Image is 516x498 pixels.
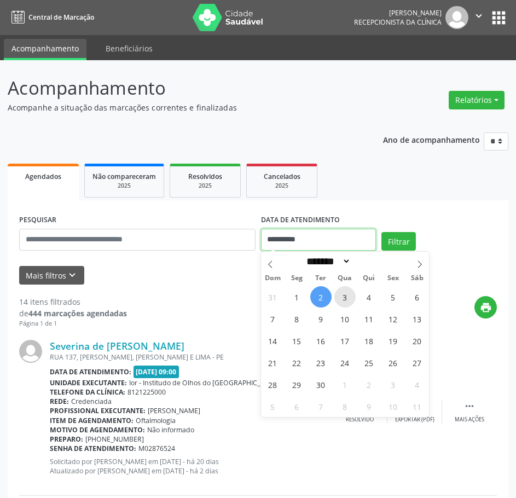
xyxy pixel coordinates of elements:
div: Página 1 de 1 [19,319,127,328]
button: Filtrar [381,232,416,251]
input: Year [351,256,387,267]
span: Qua [333,275,357,282]
a: Acompanhamento [4,39,86,60]
span: Outubro 4, 2025 [407,374,428,395]
b: Data de atendimento: [50,367,131,377]
button: Relatórios [449,91,505,109]
span: Setembro 9, 2025 [310,308,332,329]
span: Ior - Institudo de Olhos do [GEOGRAPHIC_DATA] [129,378,280,387]
b: Profissional executante: [50,406,146,415]
span: Outubro 6, 2025 [286,396,308,417]
b: Unidade executante: [50,378,127,387]
div: 2025 [92,182,156,190]
span: Dom [261,275,285,282]
span: [PERSON_NAME] [148,406,200,415]
span: Não informado [147,425,194,435]
i: print [480,302,492,314]
span: Outubro 2, 2025 [358,374,380,395]
div: 14 itens filtrados [19,296,127,308]
i: keyboard_arrow_down [66,269,78,281]
span: Ter [309,275,333,282]
span: Central de Marcação [28,13,94,22]
span: Setembro 3, 2025 [334,286,356,308]
span: Setembro 17, 2025 [334,330,356,351]
span: Setembro 20, 2025 [407,330,428,351]
div: [PERSON_NAME] [354,8,442,18]
span: Setembro 30, 2025 [310,374,332,395]
b: Item de agendamento: [50,416,134,425]
p: Ano de acompanhamento [383,132,480,146]
b: Motivo de agendamento: [50,425,145,435]
span: Setembro 5, 2025 [382,286,404,308]
span: Setembro 7, 2025 [262,308,283,329]
span: Outubro 8, 2025 [334,396,356,417]
span: [PHONE_NUMBER] [85,435,144,444]
span: Setembro 6, 2025 [407,286,428,308]
div: 2025 [254,182,309,190]
span: Setembro 18, 2025 [358,330,380,351]
span: Seg [285,275,309,282]
span: Setembro 11, 2025 [358,308,380,329]
span: M02876524 [138,444,175,453]
span: Setembro 1, 2025 [286,286,308,308]
span: Credenciada [71,397,112,406]
button:  [468,6,489,29]
span: Outubro 10, 2025 [382,396,404,417]
span: Outubro 9, 2025 [358,396,380,417]
span: Setembro 12, 2025 [382,308,404,329]
span: Setembro 24, 2025 [334,352,356,373]
div: Mais ações [455,416,484,424]
b: Telefone da clínica: [50,387,125,397]
b: Preparo: [50,435,83,444]
span: Resolvidos [188,172,222,181]
span: Cancelados [264,172,300,181]
span: Setembro 27, 2025 [407,352,428,373]
span: 8121225000 [127,387,166,397]
span: Setembro 19, 2025 [382,330,404,351]
span: Sáb [405,275,429,282]
span: Setembro 29, 2025 [286,374,308,395]
span: Setembro 25, 2025 [358,352,380,373]
span: Setembro 26, 2025 [382,352,404,373]
img: img [19,340,42,363]
span: Setembro 15, 2025 [286,330,308,351]
div: 2025 [178,182,233,190]
button: print [474,296,497,319]
div: Resolvido [346,416,374,424]
span: Outubro 5, 2025 [262,396,283,417]
div: de [19,308,127,319]
span: Outubro 11, 2025 [407,396,428,417]
span: Setembro 14, 2025 [262,330,283,351]
span: Outubro 3, 2025 [382,374,404,395]
div: RUA 137, [PERSON_NAME], [PERSON_NAME] E LIMA - PE [50,352,333,362]
span: Recepcionista da clínica [354,18,442,27]
span: Setembro 10, 2025 [334,308,356,329]
a: Central de Marcação [8,8,94,26]
span: Não compareceram [92,172,156,181]
p: Acompanhamento [8,74,358,102]
span: Oftalmologia [136,416,176,425]
span: Setembro 2, 2025 [310,286,332,308]
b: Senha de atendimento: [50,444,136,453]
label: DATA DE ATENDIMENTO [261,212,340,229]
i:  [463,400,476,412]
button: Mais filtroskeyboard_arrow_down [19,266,84,285]
button: apps [489,8,508,27]
img: img [445,6,468,29]
span: Agosto 31, 2025 [262,286,283,308]
div: Exportar (PDF) [395,416,434,424]
span: Outubro 7, 2025 [310,396,332,417]
span: Setembro 4, 2025 [358,286,380,308]
select: Month [303,256,351,267]
span: Setembro 8, 2025 [286,308,308,329]
i:  [473,10,485,22]
span: Setembro 28, 2025 [262,374,283,395]
p: Acompanhe a situação das marcações correntes e finalizadas [8,102,358,113]
a: Severina de [PERSON_NAME] [50,340,184,352]
span: Sex [381,275,405,282]
span: Setembro 22, 2025 [286,352,308,373]
span: Setembro 13, 2025 [407,308,428,329]
span: Qui [357,275,381,282]
span: Agendados [25,172,61,181]
span: Setembro 23, 2025 [310,352,332,373]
